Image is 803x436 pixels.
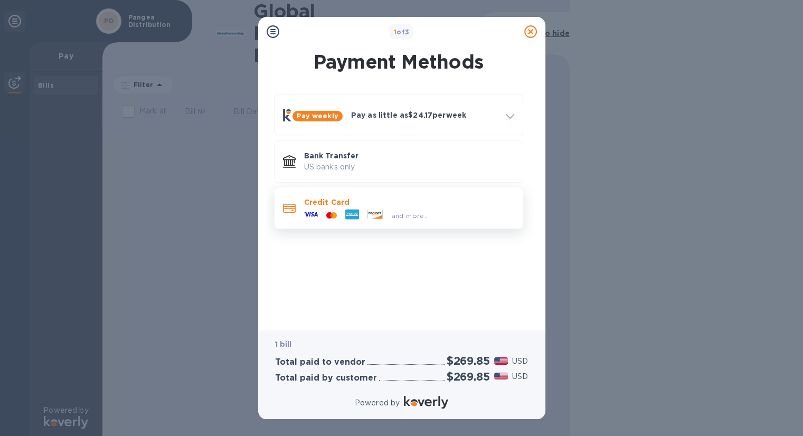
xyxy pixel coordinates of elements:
p: Bank Transfer [304,150,514,161]
h2: $269.85 [447,370,490,383]
p: USD [512,371,528,382]
h3: Total paid by customer [275,373,377,383]
h1: Payment Methods [272,51,525,73]
p: Credit Card [304,197,514,207]
p: Pay as little as $24.17 per week [351,110,497,120]
p: USD [512,356,528,367]
h3: Total paid to vendor [275,357,365,367]
img: USD [494,373,508,380]
img: Logo [404,396,448,409]
b: 1 bill [275,340,292,348]
span: 1 [394,28,396,36]
h2: $269.85 [447,354,490,367]
b: Pay weekly [297,112,338,120]
img: USD [494,357,508,365]
span: and more... [391,212,430,220]
p: US banks only. [304,162,514,173]
b: of 3 [394,28,410,36]
p: Powered by [355,397,400,409]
